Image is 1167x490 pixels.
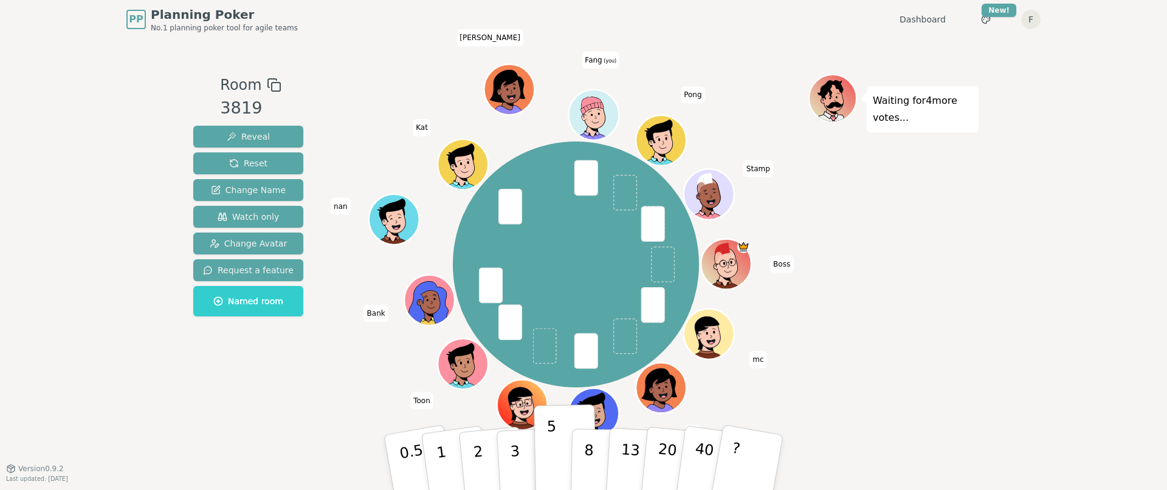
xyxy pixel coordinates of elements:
span: Click to change your name [582,52,619,69]
a: Dashboard [900,13,946,26]
span: Click to change your name [364,305,388,322]
span: Click to change your name [743,160,773,177]
button: Reveal [193,126,303,148]
span: Boss is the host [737,240,750,253]
span: Room [220,74,261,96]
span: Reveal [227,131,270,143]
span: Click to change your name [681,87,704,104]
span: Change Avatar [210,237,287,250]
span: Reset [229,157,267,169]
span: Click to change your name [331,198,351,215]
button: Change Name [193,179,303,201]
p: Waiting for 4 more votes... [873,92,972,126]
a: PPPlanning PokerNo.1 planning poker tool for agile teams [126,6,298,33]
span: Version 0.9.2 [18,464,64,474]
span: Click to change your name [749,352,766,369]
span: Named room [213,295,283,307]
span: Planning Poker [151,6,298,23]
button: Named room [193,286,303,316]
span: Watch only [218,211,280,223]
button: Change Avatar [193,233,303,254]
button: F [1021,10,1041,29]
button: Request a feature [193,259,303,281]
button: Version0.9.2 [6,464,64,474]
span: Click to change your name [770,256,793,273]
span: (you) [602,58,617,64]
button: Watch only [193,206,303,228]
span: No.1 planning poker tool for agile teams [151,23,298,33]
span: Request a feature [203,264,294,276]
span: PP [129,12,143,27]
div: 3819 [220,96,281,121]
span: Click to change your name [456,30,523,47]
p: 5 [547,418,557,483]
button: New! [975,9,997,30]
div: New! [982,4,1016,17]
button: Reset [193,152,303,174]
span: Click to change your name [410,392,433,409]
span: Change Name [211,184,286,196]
span: Last updated: [DATE] [6,475,68,482]
button: Click to change your avatar [570,92,618,139]
span: Click to change your name [684,425,701,442]
span: Click to change your name [413,120,431,137]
